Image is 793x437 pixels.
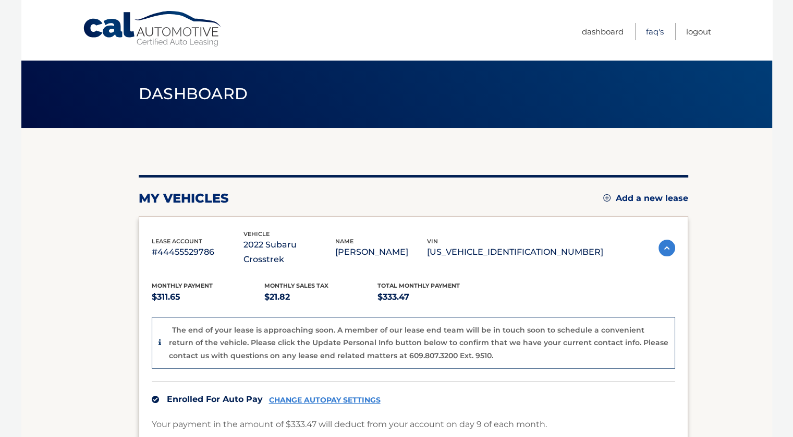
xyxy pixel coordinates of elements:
[152,238,202,245] span: lease account
[427,245,603,259] p: [US_VEHICLE_IDENTIFICATION_NUMBER]
[686,23,711,40] a: Logout
[167,394,263,404] span: Enrolled For Auto Pay
[582,23,624,40] a: Dashboard
[335,245,427,259] p: [PERSON_NAME]
[335,238,353,245] span: name
[152,290,265,304] p: $311.65
[269,396,381,405] a: CHANGE AUTOPAY SETTINGS
[264,282,328,289] span: Monthly sales Tax
[243,230,270,238] span: vehicle
[264,290,377,304] p: $21.82
[152,417,547,432] p: Your payment in the amount of $333.47 will deduct from your account on day 9 of each month.
[152,396,159,403] img: check.svg
[377,290,491,304] p: $333.47
[152,245,243,259] p: #44455529786
[152,282,213,289] span: Monthly Payment
[139,191,229,206] h2: my vehicles
[139,84,248,103] span: Dashboard
[658,240,675,256] img: accordion-active.svg
[427,238,438,245] span: vin
[243,238,335,267] p: 2022 Subaru Crosstrek
[82,10,223,48] a: Cal Automotive
[646,23,664,40] a: FAQ's
[377,282,460,289] span: Total Monthly Payment
[603,194,611,202] img: add.svg
[603,193,688,204] a: Add a new lease
[169,325,668,360] p: The end of your lease is approaching soon. A member of our lease end team will be in touch soon t...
